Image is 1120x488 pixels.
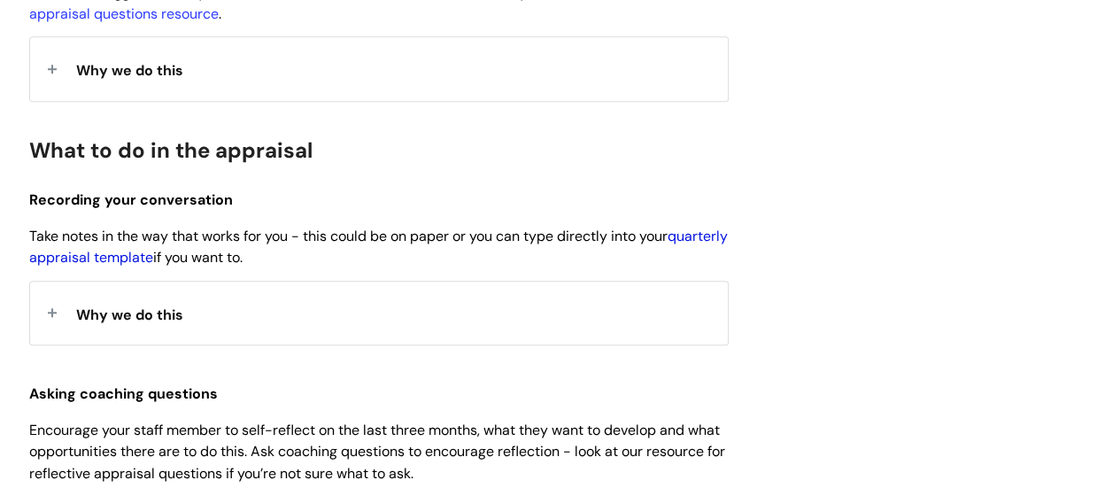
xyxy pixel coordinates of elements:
[76,306,183,324] span: Why we do this
[29,384,218,403] span: Asking coaching questions
[29,136,313,164] span: What to do in the appraisal
[29,190,233,209] span: Recording your conversation
[29,227,728,267] span: Take notes in the way that works for you - this could be on paper or you can type directly into y...
[29,421,725,484] span: Encourage your staff member to self-reflect on the last three months, what they want to develop a...
[76,61,183,80] span: Why we do this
